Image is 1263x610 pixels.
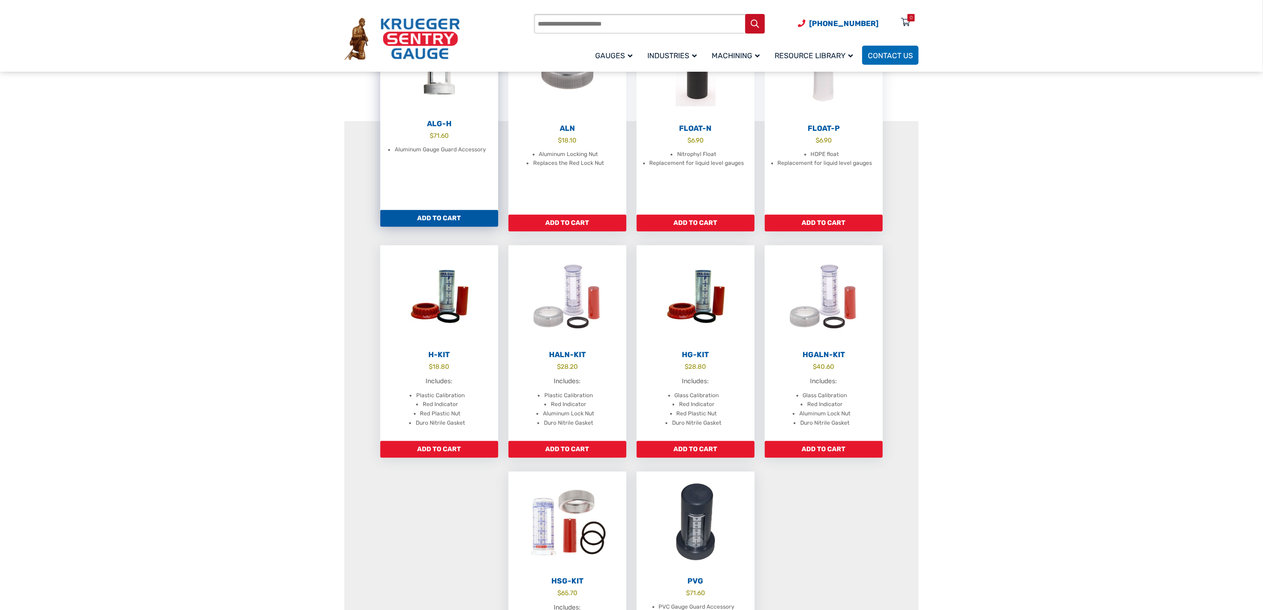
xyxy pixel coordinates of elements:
li: Glass Calibration [675,391,719,400]
li: Aluminum Gauge Guard Accessory [395,145,486,155]
a: Add to cart: “ALG-H” [380,210,498,227]
li: Red Indicator [551,400,586,409]
p: Includes: [774,376,873,386]
a: ALG-H $71.60 Aluminum Gauge Guard Accessory [380,14,498,210]
span: $ [685,363,689,370]
bdi: 6.90 [816,136,832,144]
h2: Float-N [637,124,755,133]
img: H-Kit [380,245,498,348]
bdi: 71.60 [430,132,449,139]
a: Add to cart: “HALN-Kit” [508,441,626,458]
span: $ [686,589,690,596]
img: Krueger Sentry Gauge [344,18,460,61]
span: $ [430,132,433,139]
li: Duro Nitrile Gasket [672,419,721,428]
h2: Float-P [765,124,883,133]
span: Contact Us [868,51,913,60]
h2: HSG-Kit [508,576,626,586]
li: Aluminum Lock Nut [543,409,594,419]
bdi: 18.80 [429,363,450,370]
bdi: 71.60 [686,589,705,596]
a: Industries [642,44,706,66]
a: Add to cart: “Float-N” [637,215,755,231]
span: $ [687,136,691,144]
bdi: 65.70 [557,589,577,596]
h2: H-Kit [380,350,498,359]
a: Float-N $6.90 Nitrophyl Float Replacement for liquid level gauges [637,19,755,215]
bdi: 28.20 [557,363,578,370]
a: Contact Us [862,46,919,65]
a: Machining [706,44,769,66]
li: Duro Nitrile Gasket [416,419,465,428]
a: Add to cart: “ALN” [508,215,626,231]
span: $ [557,363,561,370]
p: Includes: [646,376,745,386]
h2: ALG-H [380,119,498,129]
li: Duro Nitrile Gasket [800,419,850,428]
bdi: 28.80 [685,363,707,370]
li: Red Indicator [807,400,843,409]
a: Add to cart: “HG-Kit” [637,441,755,458]
li: Replaces the Red Lock Nut [533,159,604,168]
a: Add to cart: “Float-P” [765,215,883,231]
bdi: 40.60 [813,363,835,370]
span: $ [557,589,561,596]
a: ALN $18.10 Aluminum Locking Nut Replaces the Red Lock Nut [508,19,626,215]
img: HG-Kit [637,245,755,348]
li: Replacement for liquid level gauges [778,159,872,168]
li: Red Indicator [423,400,458,409]
img: HGALN-Kit [765,245,883,348]
span: $ [429,363,433,370]
li: Red Plastic Nut [677,409,717,419]
li: Duro Nitrile Gasket [544,419,593,428]
img: HSG-Kit [508,472,626,574]
a: H-Kit $18.80 Includes: Plastic Calibration Red Indicator Red Plastic Nut Duro Nitrile Gasket [380,245,498,441]
a: HG-Kit $28.80 Includes: Glass Calibration Red Indicator Red Plastic Nut Duro Nitrile Gasket [637,245,755,441]
a: HALN-Kit $28.20 Includes: Plastic Calibration Red Indicator Aluminum Lock Nut Duro Nitrile Gasket [508,245,626,441]
li: Glass Calibration [803,391,847,400]
span: Gauges [595,51,632,60]
div: 0 [910,14,913,21]
a: Phone Number (920) 434-8860 [798,18,879,29]
li: HDPE float [811,150,839,159]
span: Resource Library [775,51,853,60]
a: Gauges [590,44,642,66]
img: PVG [637,472,755,574]
li: Plastic Calibration [416,391,465,400]
bdi: 6.90 [687,136,704,144]
span: $ [816,136,819,144]
span: $ [558,136,562,144]
li: Aluminum Lock Nut [799,409,851,419]
li: Plastic Calibration [544,391,593,400]
span: $ [813,363,817,370]
a: Add to cart: “H-Kit” [380,441,498,458]
li: Nitrophyl Float [677,150,716,159]
li: Aluminum Locking Nut [539,150,598,159]
h2: HGALN-Kit [765,350,883,359]
img: HALN-Kit [508,245,626,348]
h2: PVG [637,576,755,586]
span: Industries [647,51,697,60]
p: Includes: [390,376,489,386]
p: Includes: [518,376,617,386]
li: Replacement for liquid level gauges [650,159,744,168]
h2: ALN [508,124,626,133]
h2: HALN-Kit [508,350,626,359]
bdi: 18.10 [558,136,577,144]
li: Red Plastic Nut [420,409,461,419]
h2: HG-Kit [637,350,755,359]
li: Red Indicator [679,400,714,409]
a: HGALN-Kit $40.60 Includes: Glass Calibration Red Indicator Aluminum Lock Nut Duro Nitrile Gasket [765,245,883,441]
span: Machining [712,51,760,60]
a: Resource Library [769,44,862,66]
span: [PHONE_NUMBER] [809,19,879,28]
a: Float-P $6.90 HDPE float Replacement for liquid level gauges [765,19,883,215]
a: Add to cart: “HGALN-Kit” [765,441,883,458]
